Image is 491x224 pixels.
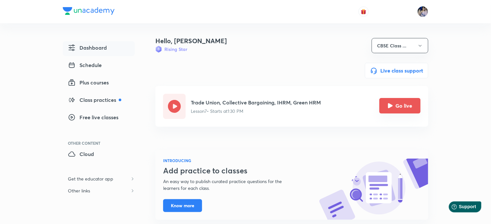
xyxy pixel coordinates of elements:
[379,98,421,113] button: Go live
[191,99,321,106] h5: Trade Union, Collective Bargaining, IHRM, Green HRM
[63,148,135,162] a: Cloud
[319,159,428,220] img: know-more
[63,111,135,126] a: Free live classes
[68,61,102,69] span: Schedule
[361,9,366,15] img: avatar
[63,41,135,56] a: Dashboard
[63,173,118,185] h6: Get the educator app
[63,93,135,108] a: Class practices
[68,150,94,158] span: Cloud
[372,38,428,53] button: CBSE Class ...
[191,108,321,114] p: Lesson 7 • Starts at 1:30 PM
[434,199,484,217] iframe: Help widget launcher
[68,44,107,52] span: Dashboard
[163,199,202,212] button: Know more
[63,185,95,197] h6: Other links
[68,79,109,86] span: Plus courses
[155,46,162,53] img: Badge
[163,158,298,163] h6: INTRODUCING
[68,141,135,145] div: Other Content
[63,7,115,16] a: Company Logo
[63,59,135,73] a: Schedule
[365,63,428,78] button: Live class support
[155,36,227,46] h4: Hello, [PERSON_NAME]
[63,7,115,15] img: Company Logo
[163,178,298,191] p: An easy way to publish curated practice questions for the learners for each class.
[63,76,135,91] a: Plus courses
[358,6,369,17] button: avatar
[68,113,118,121] span: Free live classes
[164,46,187,53] h6: Rising Star
[163,166,298,175] h3: Add practice to classes
[68,96,121,104] span: Class practices
[417,6,428,17] img: Tanya Gautam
